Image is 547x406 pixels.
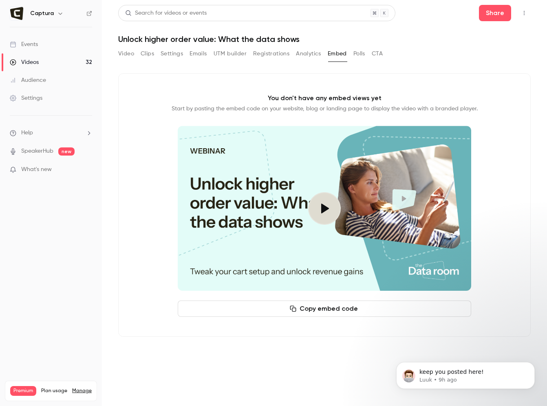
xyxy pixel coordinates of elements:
[10,76,46,84] div: Audience
[172,105,478,113] p: Start by pasting the embed code on your website, blog or landing page to display the video with a...
[308,192,341,225] button: Play video
[72,388,92,394] a: Manage
[253,47,289,60] button: Registrations
[21,165,52,174] span: What's new
[58,147,75,156] span: new
[41,388,67,394] span: Plan usage
[125,9,207,18] div: Search for videos or events
[10,129,92,137] li: help-dropdown-opener
[518,7,531,20] button: Top Bar Actions
[21,147,53,156] a: SpeakerHub
[30,9,54,18] h6: Captura
[10,40,38,48] div: Events
[384,345,547,402] iframe: Intercom notifications message
[214,47,247,60] button: UTM builder
[10,386,36,396] span: Premium
[21,129,33,137] span: Help
[178,301,471,317] button: Copy embed code
[268,93,382,103] p: You don't have any embed views yet
[328,47,347,60] button: Embed
[190,47,207,60] button: Emails
[141,47,154,60] button: Clips
[372,47,383,60] button: CTA
[10,58,39,66] div: Videos
[479,5,511,21] button: Share
[353,47,365,60] button: Polls
[10,7,23,20] img: Captura
[178,126,471,291] section: Cover
[161,47,183,60] button: Settings
[118,47,134,60] button: Video
[296,47,321,60] button: Analytics
[10,94,42,102] div: Settings
[118,34,531,44] h1: Unlock higher order value: What the data shows
[82,166,92,173] iframe: Noticeable Trigger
